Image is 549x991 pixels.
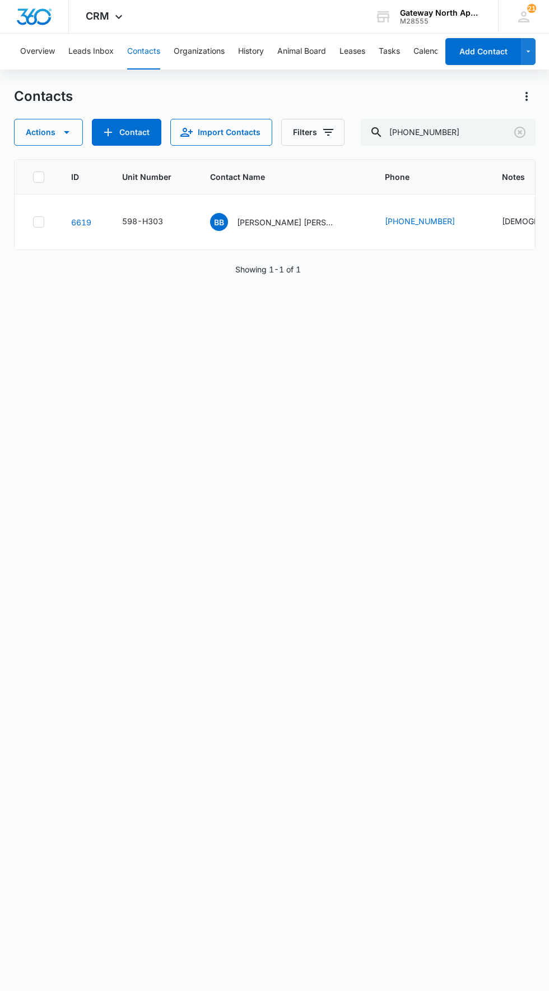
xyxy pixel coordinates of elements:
[400,8,482,17] div: account name
[237,216,338,228] p: [PERSON_NAME] [PERSON_NAME] & [PERSON_NAME] [PERSON_NAME]
[122,215,163,227] div: 598-H303
[14,119,83,146] button: Actions
[71,217,91,227] a: Navigate to contact details page for Bishnu Bahadur Khatri & Sanju Maya Tamang
[235,263,301,275] p: Showing 1-1 of 1
[385,171,459,183] span: Phone
[385,215,455,227] a: [PHONE_NUMBER]
[210,213,228,231] span: BB
[238,34,264,70] button: History
[210,171,342,183] span: Contact Name
[174,34,225,70] button: Organizations
[361,119,536,146] input: Search Contacts
[210,213,358,231] div: Contact Name - Bishnu Bahadur Khatri & Sanju Maya Tamang - Select to Edit Field
[14,88,73,105] h1: Contacts
[71,171,79,183] span: ID
[339,34,365,70] button: Leases
[281,119,345,146] button: Filters
[379,34,400,70] button: Tasks
[127,34,160,70] button: Contacts
[527,4,536,13] div: notifications count
[413,34,446,70] button: Calendar
[400,17,482,25] div: account id
[20,34,55,70] button: Overview
[92,119,161,146] button: Add Contact
[445,38,521,65] button: Add Contact
[122,171,183,183] span: Unit Number
[86,10,109,22] span: CRM
[68,34,114,70] button: Leads Inbox
[511,123,529,141] button: Clear
[122,215,183,229] div: Unit Number - 598-H303 - Select to Edit Field
[527,4,536,13] span: 21
[170,119,272,146] button: Import Contacts
[277,34,326,70] button: Animal Board
[518,87,536,105] button: Actions
[385,215,475,229] div: Phone - (303) 921-8468 - Select to Edit Field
